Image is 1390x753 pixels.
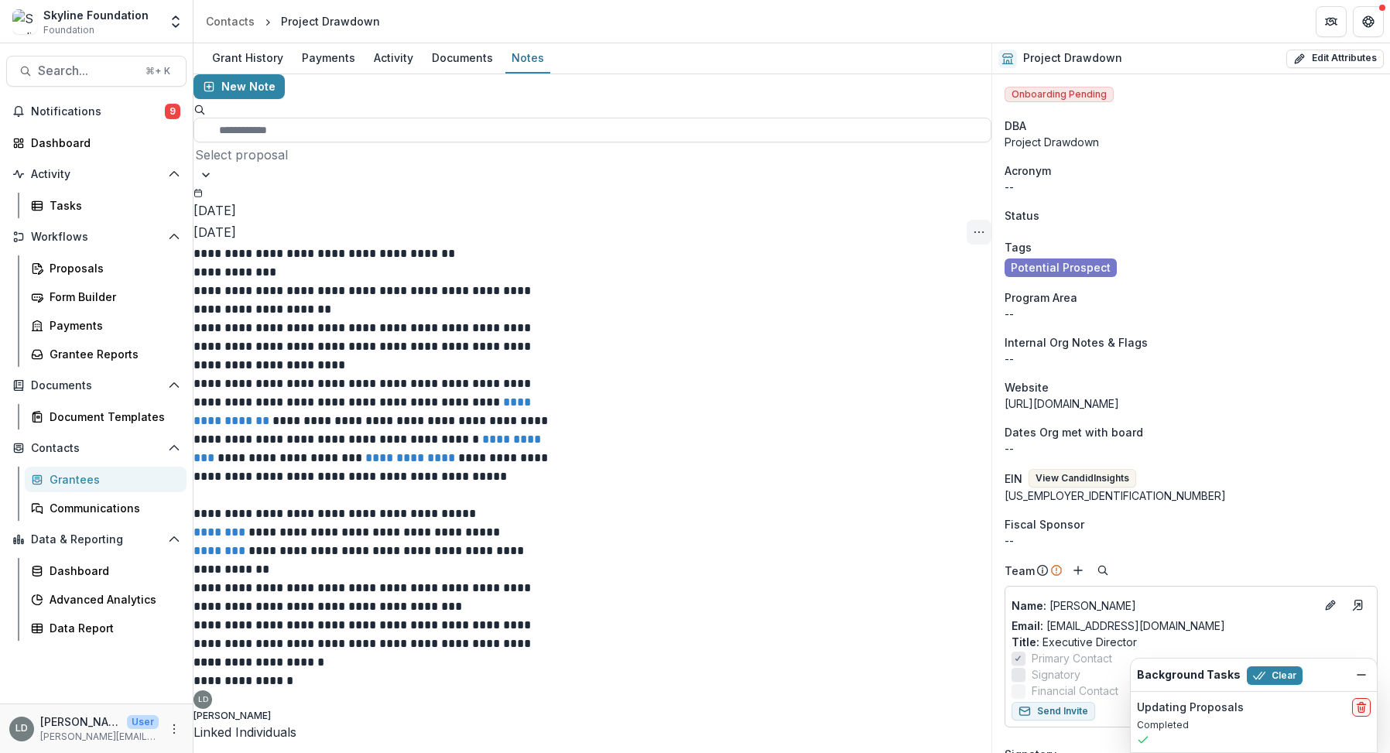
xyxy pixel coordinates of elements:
button: Search [1094,561,1112,580]
p: Completed [1137,718,1371,732]
span: Workflows [31,231,162,244]
a: Activity [368,43,419,74]
p: EIN [1005,471,1022,487]
a: Document Templates [25,404,187,430]
div: ⌘ + K [142,63,173,80]
img: Skyline Foundation [12,9,37,34]
button: Add [1069,561,1087,580]
a: [URL][DOMAIN_NAME] [1005,397,1119,410]
h2: Project Drawdown [1023,52,1122,65]
button: Search... [6,56,187,87]
a: Tasks [25,193,187,218]
a: Go to contact [1346,593,1371,618]
a: Grantee Reports [25,341,187,367]
a: Data Report [25,615,187,641]
button: New Note [193,74,285,99]
span: Documents [31,379,162,392]
span: Activity [31,168,162,181]
span: Contacts [31,442,162,455]
div: [US_EMPLOYER_IDENTIFICATION_NUMBER] [1005,488,1378,504]
p: Executive Director [1012,634,1371,650]
span: Tags [1005,239,1032,255]
span: Dates Org met with board [1005,424,1143,440]
p: User [127,715,159,729]
div: -- [1005,532,1378,549]
span: Data & Reporting [31,533,162,546]
button: More [165,720,183,738]
span: 9 [165,104,180,119]
p: -- [1005,440,1378,457]
button: Edit [1321,596,1340,614]
p: -- [1005,179,1378,195]
p: Team [1005,563,1035,579]
span: Internal Org Notes & Flags [1005,334,1148,351]
button: delete [1352,698,1371,717]
div: Communications [50,500,174,516]
h2: [DATE] [193,201,991,220]
div: Dashboard [50,563,174,579]
div: Documents [426,46,499,69]
p: -- [1005,306,1378,322]
div: Payments [50,317,174,334]
p: [PERSON_NAME] [40,714,121,730]
div: Grant History [206,46,289,69]
a: Advanced Analytics [25,587,187,612]
a: Form Builder [25,284,187,310]
p: [PERSON_NAME][EMAIL_ADDRESS][DOMAIN_NAME] [40,730,159,744]
span: Notifications [31,105,165,118]
a: Dashboard [6,130,187,156]
div: Tasks [50,197,174,214]
button: Partners [1316,6,1347,37]
div: Data Report [50,620,174,636]
div: [DATE] [193,223,236,241]
div: Lisa Dinh [15,724,28,734]
button: Open Data & Reporting [6,527,187,552]
span: Primary Contact [1032,650,1112,666]
span: Signatory [1032,666,1080,683]
button: Open Activity [6,162,187,187]
div: Project Drawdown [281,13,380,29]
button: Open entity switcher [165,6,187,37]
span: Search... [38,63,136,78]
span: DBA [1005,118,1026,134]
span: Program Area [1005,289,1077,306]
a: Email: [EMAIL_ADDRESS][DOMAIN_NAME] [1012,618,1225,634]
span: Foundation [43,23,94,37]
button: Send Invite [1012,702,1095,720]
div: Contacts [206,13,255,29]
div: Dashboard [31,135,174,151]
div: Grantees [50,471,174,488]
button: Get Help [1353,6,1384,37]
button: View CandidInsights [1029,469,1136,488]
span: Onboarding Pending [1005,87,1114,102]
button: Edit Attributes [1286,50,1384,68]
a: Communications [25,495,187,521]
div: Payments [296,46,361,69]
a: Grantees [25,467,187,492]
div: Advanced Analytics [50,591,174,608]
span: Status [1005,207,1039,224]
a: Contacts [200,10,261,33]
p: -- [1005,351,1378,367]
nav: breadcrumb [200,10,386,33]
button: Open Documents [6,373,187,398]
h2: Background Tasks [1137,669,1241,682]
div: Skyline Foundation [43,7,149,23]
p: [PERSON_NAME] [1012,597,1315,614]
h2: Updating Proposals [1137,701,1244,714]
div: Activity [368,46,419,69]
button: Dismiss [1352,666,1371,684]
p: [PERSON_NAME] [193,709,991,723]
span: Fiscal Sponsor [1005,516,1084,532]
span: Financial Contact [1032,683,1118,699]
button: Clear [1247,666,1303,685]
a: Proposals [25,255,187,281]
span: Website [1005,379,1049,395]
div: Document Templates [50,409,174,425]
a: Name: [PERSON_NAME] [1012,597,1315,614]
span: Name : [1012,599,1046,612]
button: Open Contacts [6,436,187,460]
span: Title : [1012,635,1039,649]
span: Email: [1012,619,1043,632]
a: Payments [296,43,361,74]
